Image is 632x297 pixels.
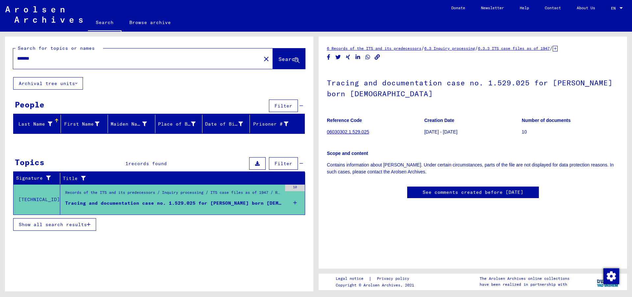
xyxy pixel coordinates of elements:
a: Browse archive [121,15,179,30]
a: Legal notice [336,275,369,282]
div: Date of Birth [205,121,243,128]
div: Title [63,173,299,184]
p: 10 [522,129,619,135]
mat-icon: close [262,55,270,63]
a: 06030302.1.529.025 [327,129,369,134]
div: Prisoner # [252,119,297,129]
div: Last Name [16,119,61,129]
div: 10 [285,185,305,191]
div: Maiden Name [111,119,155,129]
button: Share on WhatsApp [364,53,371,61]
button: Search [273,48,305,69]
div: Date of Birth [205,119,251,129]
mat-header-cell: Maiden Name [108,115,155,133]
a: 6 Records of the ITS and its predecessors [327,46,421,51]
b: Scope and content [327,151,368,156]
span: Filter [275,103,292,109]
span: Show all search results [19,222,87,227]
div: Signature [16,173,62,184]
mat-label: Search for topics or names [18,45,95,51]
span: / [421,45,424,51]
img: Arolsen_neg.svg [5,6,83,23]
img: yv_logo.png [595,273,620,290]
mat-select-trigger: EN [611,6,616,11]
div: Place of Birth [158,119,204,129]
a: See comments created before [DATE] [423,189,523,196]
a: Privacy policy [372,275,417,282]
div: Place of Birth [158,121,196,128]
h1: Tracing and documentation case no. 1.529.025 for [PERSON_NAME] born [DEMOGRAPHIC_DATA] [327,68,619,107]
mat-header-cell: Prisoner # [250,115,305,133]
p: [DATE] - [DATE] [424,129,521,135]
button: Filter [269,157,298,170]
div: Last Name [16,121,52,128]
button: Share on Xing [345,53,352,61]
p: Contains information about [PERSON_NAME]. Under certain circumstances, parts of the file are not ... [327,162,619,175]
p: The Arolsen Archives online collections [480,276,569,282]
a: Search [88,15,121,32]
span: / [550,45,553,51]
span: Filter [275,161,292,166]
button: Archival tree units [13,77,83,90]
img: Zustimmung ändern [603,268,619,284]
div: | [336,275,417,282]
button: Show all search results [13,218,96,231]
button: Filter [269,100,298,112]
span: / [475,45,478,51]
p: have been realized in partnership with [480,282,569,287]
button: Copy link [374,53,381,61]
div: First Name [64,119,108,129]
td: [TECHNICAL_ID] [13,184,60,215]
mat-header-cell: Place of Birth [155,115,203,133]
div: Maiden Name [111,121,147,128]
button: Clear [260,52,273,65]
b: Reference Code [327,118,362,123]
div: Records of the ITS and its predecessors / Inquiry processing / ITS case files as of 1947 / Reposi... [65,190,282,199]
button: Share on LinkedIn [355,53,361,61]
mat-header-cell: Last Name [13,115,61,133]
b: Creation Date [424,118,454,123]
div: Signature [16,175,55,182]
b: Number of documents [522,118,571,123]
p: Copyright © Arolsen Archives, 2021 [336,282,417,288]
a: 6.3.3 ITS case files as of 1947 [478,46,550,51]
div: Prisoner # [252,121,289,128]
div: People [15,99,44,110]
span: records found [128,161,167,166]
button: Share on Twitter [335,53,342,61]
a: 6.3 Inquiry processing [424,46,475,51]
mat-header-cell: Date of Birth [202,115,250,133]
span: Search [278,56,298,62]
div: Zustimmung ändern [603,268,619,284]
span: 1 [125,161,128,166]
div: Title [63,175,292,182]
mat-header-cell: First Name [61,115,108,133]
div: Tracing and documentation case no. 1.529.025 for [PERSON_NAME] born [DEMOGRAPHIC_DATA] [65,200,282,207]
div: First Name [64,121,100,128]
div: Topics [15,156,44,168]
button: Share on Facebook [325,53,332,61]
